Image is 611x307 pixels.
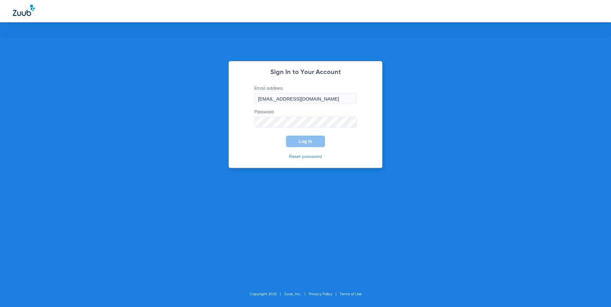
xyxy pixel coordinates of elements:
[340,292,362,296] a: Terms of Use
[309,292,332,296] a: Privacy Policy
[254,117,357,128] input: Password
[254,109,357,128] label: Password
[289,154,322,159] a: Reset password
[299,139,312,144] span: Log In
[254,85,357,104] label: Email address
[286,136,325,147] button: Log In
[245,69,366,76] h2: Sign In to Your Account
[250,291,284,297] li: Copyright 2025
[254,93,357,104] input: Email address
[13,5,35,16] img: Zuub Logo
[284,291,309,297] li: Zuub, Inc.
[579,276,611,307] iframe: Chat Widget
